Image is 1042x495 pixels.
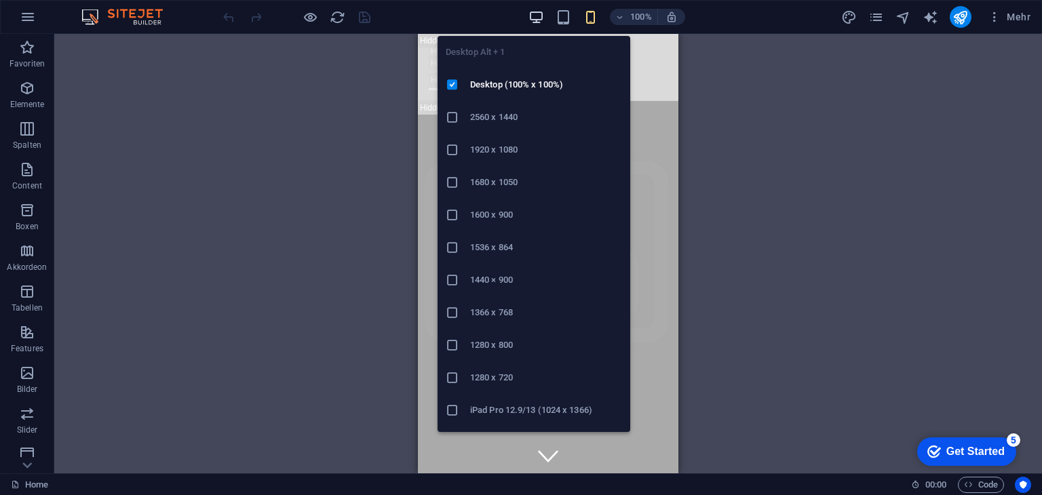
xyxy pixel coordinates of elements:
[988,10,1030,24] span: Mehr
[7,262,47,273] p: Akkordeon
[11,477,48,493] a: Klick, um Auswahl aufzuheben. Doppelklick öffnet Seitenverwaltung
[17,384,38,395] p: Bilder
[470,304,622,321] h6: 1366 x 768
[470,272,622,288] h6: 1440 × 900
[470,370,622,386] h6: 1280 x 720
[16,221,39,232] p: Boxen
[470,142,622,158] h6: 1920 x 1080
[9,58,45,69] p: Favoriten
[935,479,937,490] span: :
[470,337,622,353] h6: 1280 x 800
[78,9,180,25] img: Editor Logo
[470,402,622,418] h6: iPad Pro 12.9/13 (1024 x 1366)
[470,207,622,223] h6: 1600 x 900
[895,9,912,25] button: navigator
[630,9,652,25] h6: 100%
[1015,477,1031,493] button: Usercentrics
[12,302,43,313] p: Tabellen
[868,9,885,25] button: pages
[329,9,345,25] button: reload
[13,140,41,151] p: Spalten
[100,3,114,16] div: 5
[923,9,938,25] i: AI Writer
[11,7,110,35] div: Get Started 5 items remaining, 0% complete
[470,77,622,93] h6: Desktop (100% x 100%)
[950,6,971,28] button: publish
[952,9,968,25] i: Veröffentlichen
[841,9,857,25] button: design
[982,6,1036,28] button: Mehr
[12,180,42,191] p: Content
[868,9,884,25] i: Seiten (Strg+Alt+S)
[925,477,946,493] span: 00 00
[958,477,1004,493] button: Code
[964,477,998,493] span: Code
[665,11,678,23] i: Bei Größenänderung Zoomstufe automatisch an das gewählte Gerät anpassen.
[17,424,38,435] p: Slider
[841,9,857,25] i: Design (Strg+Alt+Y)
[610,9,658,25] button: 100%
[923,9,939,25] button: text_generator
[470,174,622,191] h6: 1680 x 1050
[330,9,345,25] i: Seite neu laden
[11,343,43,354] p: Features
[470,239,622,256] h6: 1536 x 864
[10,99,45,110] p: Elemente
[911,477,947,493] h6: Session-Zeit
[40,15,98,27] div: Get Started
[470,109,622,125] h6: 2560 x 1440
